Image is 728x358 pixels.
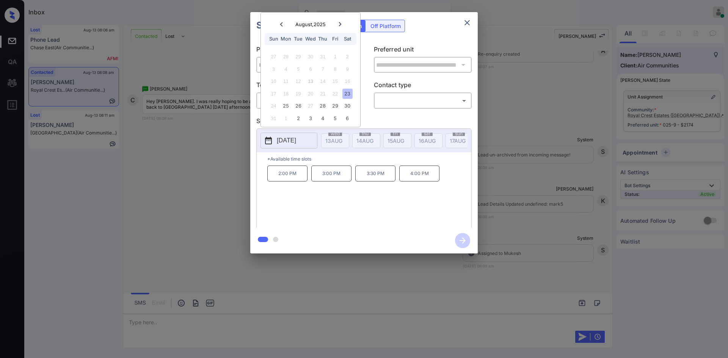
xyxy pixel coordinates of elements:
[342,76,353,86] div: Not available Saturday, August 16th, 2025
[355,166,395,181] p: 3:30 PM
[460,15,475,30] button: close
[293,64,303,74] div: Not available Tuesday, August 5th, 2025
[268,76,279,86] div: Not available Sunday, August 10th, 2025
[305,101,315,111] div: Not available Wednesday, August 27th, 2025
[305,64,315,74] div: Not available Wednesday, August 6th, 2025
[450,231,475,250] button: btn-next
[281,52,291,62] div: Not available Monday, July 28th, 2025
[281,113,291,124] div: Not available Monday, September 1st, 2025
[256,45,355,57] p: Preferred community
[374,45,472,57] p: Preferred unit
[277,136,296,145] p: [DATE]
[267,152,471,166] p: *Available time slots
[268,113,279,124] div: Not available Sunday, August 31st, 2025
[281,64,291,74] div: Not available Monday, August 4th, 2025
[305,34,315,44] div: Wed
[318,113,328,124] div: Choose Thursday, September 4th, 2025
[281,101,291,111] div: Choose Monday, August 25th, 2025
[293,89,303,99] div: Not available Tuesday, August 19th, 2025
[268,52,279,62] div: Not available Sunday, July 27th, 2025
[305,113,315,124] div: Choose Wednesday, September 3rd, 2025
[342,113,353,124] div: Choose Saturday, September 6th, 2025
[256,116,472,128] p: Select slot
[281,76,291,86] div: Not available Monday, August 11th, 2025
[281,89,291,99] div: Not available Monday, August 18th, 2025
[318,101,328,111] div: Choose Thursday, August 28th, 2025
[305,89,315,99] div: Not available Wednesday, August 20th, 2025
[342,64,353,74] div: Not available Saturday, August 9th, 2025
[293,76,303,86] div: Not available Tuesday, August 12th, 2025
[330,113,340,124] div: Choose Friday, September 5th, 2025
[256,80,355,92] p: Tour type
[311,166,351,181] p: 3:00 PM
[374,80,472,92] p: Contact type
[268,101,279,111] div: Not available Sunday, August 24th, 2025
[293,34,303,44] div: Tue
[263,51,358,125] div: month 2025-08
[305,52,315,62] div: Not available Wednesday, July 30th, 2025
[342,34,353,44] div: Sat
[250,12,328,39] h2: Schedule Tour
[342,101,353,111] div: Choose Saturday, August 30th, 2025
[318,34,328,44] div: Thu
[330,76,340,86] div: Not available Friday, August 15th, 2025
[305,76,315,86] div: Not available Wednesday, August 13th, 2025
[342,89,353,99] div: Choose Saturday, August 23rd, 2025
[318,52,328,62] div: Not available Thursday, July 31st, 2025
[258,94,353,107] div: In Person
[267,166,308,181] p: 2:00 PM
[268,64,279,74] div: Not available Sunday, August 3rd, 2025
[330,64,340,74] div: Not available Friday, August 8th, 2025
[330,52,340,62] div: Not available Friday, August 1st, 2025
[367,20,405,32] div: Off Platform
[293,113,303,124] div: Choose Tuesday, September 2nd, 2025
[293,101,303,111] div: Choose Tuesday, August 26th, 2025
[330,101,340,111] div: Choose Friday, August 29th, 2025
[281,34,291,44] div: Mon
[318,89,328,99] div: Not available Thursday, August 21st, 2025
[293,52,303,62] div: Not available Tuesday, July 29th, 2025
[268,34,279,44] div: Sun
[399,166,439,181] p: 4:00 PM
[318,64,328,74] div: Not available Thursday, August 7th, 2025
[330,89,340,99] div: Not available Friday, August 22nd, 2025
[342,52,353,62] div: Not available Saturday, August 2nd, 2025
[318,76,328,86] div: Not available Thursday, August 14th, 2025
[330,34,340,44] div: Fri
[260,133,317,149] button: [DATE]
[268,89,279,99] div: Not available Sunday, August 17th, 2025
